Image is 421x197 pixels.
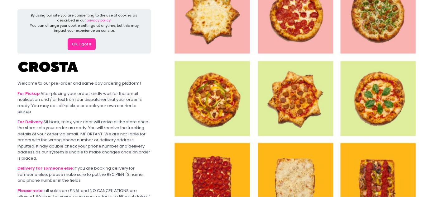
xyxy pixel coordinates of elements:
[68,38,96,50] button: Ok, I got it
[17,91,40,96] b: For Pickup
[17,58,80,76] img: Crosta Pizzeria
[17,165,151,184] div: If you are booking delivery for someone else, please make sure to put the RECIPIENT'S name and ph...
[17,165,74,171] b: Delivery for someone else:
[87,18,111,23] a: privacy policy.
[28,13,141,33] div: By using our site you are consenting to the use of cookies as described in our You can change you...
[17,188,43,194] b: Please note:
[17,91,151,115] div: After placing your order, kindly wait for the email notification and / or text from our dispatche...
[17,119,151,162] div: Sit back, relax, your rider will arrive at the store once the store sets your order as ready. You...
[17,80,151,87] div: Welcome to our pre-order and same day ordering platform!
[17,119,43,125] b: For Delivery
